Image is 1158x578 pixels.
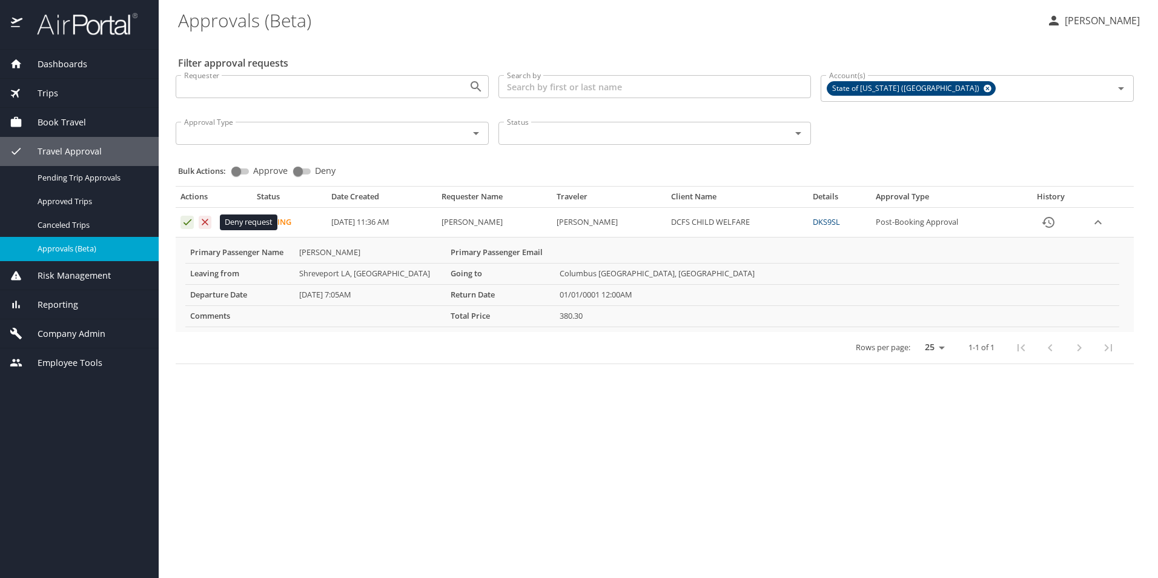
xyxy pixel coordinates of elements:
span: Pending Trip Approvals [38,172,144,184]
span: Risk Management [22,269,111,282]
th: Actions [176,191,252,207]
table: Approval table [176,191,1134,364]
th: Traveler [552,191,667,207]
span: Approve [253,167,288,175]
td: [PERSON_NAME] [552,208,667,238]
td: [DATE] 11:36 AM [326,208,437,238]
span: Deny [315,167,336,175]
img: airportal-logo.png [24,12,137,36]
th: Approval Type [871,191,1018,207]
table: More info for approvals [185,242,1119,327]
td: [PERSON_NAME] [294,242,446,263]
td: 380.30 [555,305,1119,327]
span: Approvals (Beta) [38,243,144,254]
th: Date Created [326,191,437,207]
span: Dashboards [22,58,87,71]
td: [PERSON_NAME] [437,208,552,238]
p: Rows per page: [856,344,910,351]
p: [PERSON_NAME] [1061,13,1140,28]
th: Primary Passenger Name [185,242,294,263]
th: Going to [446,263,555,284]
th: Requester Name [437,191,552,207]
td: [DATE] 7:05AM [294,284,446,305]
a: DKS9SL [813,216,840,227]
td: Pending [252,208,326,238]
button: Open [468,78,485,95]
select: rows per page [915,339,949,357]
td: DCFS CHILD WELFARE [666,208,807,238]
button: [PERSON_NAME] [1042,10,1145,32]
th: Client Name [666,191,807,207]
button: Open [468,125,485,142]
input: Search by first or last name [498,75,812,98]
button: History [1034,208,1063,237]
th: Return Date [446,284,555,305]
span: Reporting [22,298,78,311]
button: expand row [1089,213,1107,231]
span: Approved Trips [38,196,144,207]
td: Shreveport LA, [GEOGRAPHIC_DATA] [294,263,446,284]
th: History [1018,191,1084,207]
h2: Filter approval requests [178,53,288,73]
span: Employee Tools [22,356,102,370]
span: Canceled Trips [38,219,144,231]
th: Leaving from [185,263,294,284]
img: icon-airportal.png [11,12,24,36]
span: State of [US_STATE] ([GEOGRAPHIC_DATA]) [827,82,987,95]
p: 1-1 of 1 [968,344,994,351]
h1: Approvals (Beta) [178,1,1037,39]
button: Approve request [180,216,194,229]
td: Columbus [GEOGRAPHIC_DATA], [GEOGRAPHIC_DATA] [555,263,1119,284]
th: Primary Passenger Email [446,242,555,263]
span: Trips [22,87,58,100]
span: Company Admin [22,327,105,340]
div: State of [US_STATE] ([GEOGRAPHIC_DATA]) [827,81,996,96]
th: Details [808,191,872,207]
span: Book Travel [22,116,86,129]
button: Open [1113,80,1130,97]
p: Bulk Actions: [178,165,236,176]
td: Post-Booking Approval [871,208,1018,238]
th: Departure Date [185,284,294,305]
th: Comments [185,305,294,327]
button: Open [790,125,807,142]
th: Status [252,191,326,207]
th: Total Price [446,305,555,327]
span: Travel Approval [22,145,102,158]
td: 01/01/0001 12:00AM [555,284,1119,305]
